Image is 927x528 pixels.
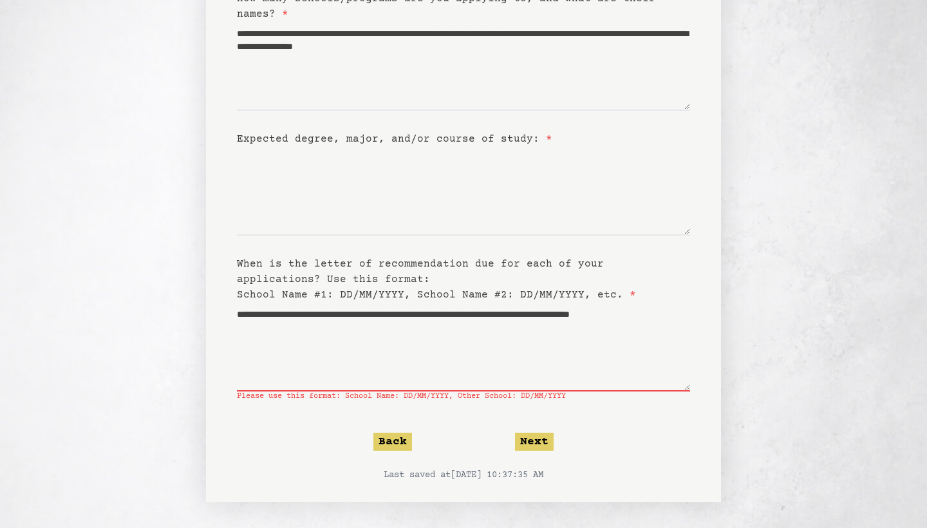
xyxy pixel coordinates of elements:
span: Please use this format: School Name: DD/MM/YYYY, Other School: DD/MM/YYYY [237,391,690,402]
label: When is the letter of recommendation due for each of your applications? Use this format: School N... [237,258,636,301]
button: Back [373,433,412,451]
label: Expected degree, major, and/or course of study: [237,133,552,145]
button: Next [515,433,554,451]
p: Last saved at [DATE] 10:37:35 AM [237,469,690,482]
